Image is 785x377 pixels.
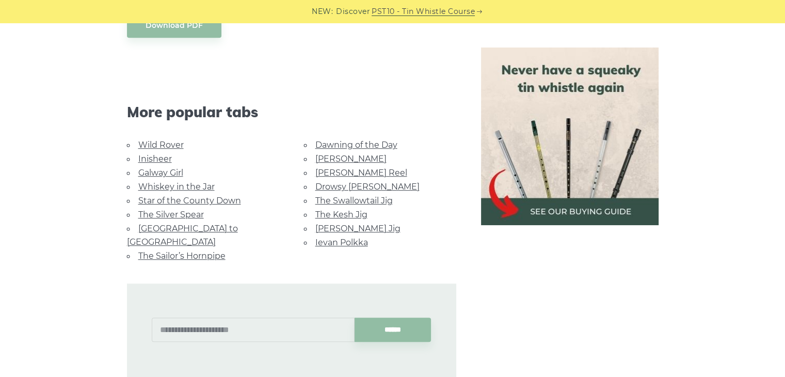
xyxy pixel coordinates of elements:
a: Whiskey in the Jar [138,182,215,192]
a: [PERSON_NAME] Reel [315,168,407,178]
span: More popular tabs [127,103,456,121]
a: Dawning of the Day [315,140,397,150]
a: PST10 - Tin Whistle Course [372,6,475,18]
span: NEW: [312,6,333,18]
a: Inisheer [138,154,172,164]
a: Drowsy [PERSON_NAME] [315,182,420,192]
a: The Kesh Jig [315,210,367,219]
a: Star of the County Down [138,196,241,206]
a: Ievan Polkka [315,238,368,247]
a: The Sailor’s Hornpipe [138,251,226,261]
a: The Swallowtail Jig [315,196,393,206]
a: [PERSON_NAME] Jig [315,224,400,233]
a: The Silver Spear [138,210,204,219]
a: Wild Rover [138,140,184,150]
a: Download PDF [127,13,221,38]
span: Discover [336,6,370,18]
img: tin whistle buying guide [481,48,659,225]
a: [GEOGRAPHIC_DATA] to [GEOGRAPHIC_DATA] [127,224,238,247]
a: Galway Girl [138,168,183,178]
a: [PERSON_NAME] [315,154,387,164]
